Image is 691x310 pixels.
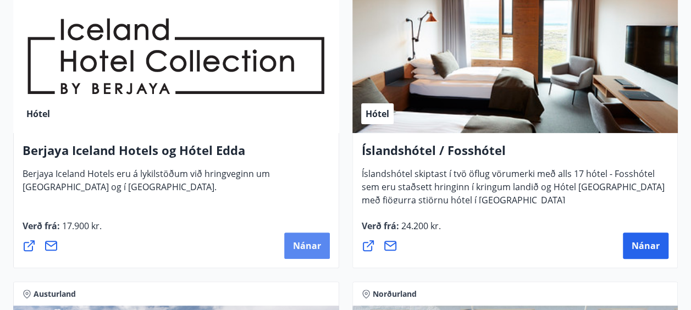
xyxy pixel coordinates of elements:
span: Íslandshótel skiptast í tvö öflug vörumerki með alls 17 hótel - Fosshótel sem eru staðsett hringi... [362,168,665,215]
span: Austurland [34,289,76,300]
span: Nánar [293,240,321,252]
span: Hótel [366,108,389,120]
span: 24.200 kr. [399,220,441,232]
span: Verð frá : [362,220,441,241]
span: Berjaya Iceland Hotels eru á lykilstöðum við hringveginn um [GEOGRAPHIC_DATA] og í [GEOGRAPHIC_DA... [23,168,270,202]
span: Verð frá : [23,220,102,241]
h4: Berjaya Iceland Hotels og Hótel Edda [23,142,330,167]
h4: Íslandshótel / Fosshótel [362,142,669,167]
span: Nánar [632,240,660,252]
span: Hótel [26,108,50,120]
span: Norðurland [373,289,417,300]
span: 17.900 kr. [60,220,102,232]
button: Nánar [284,232,330,259]
button: Nánar [623,232,668,259]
